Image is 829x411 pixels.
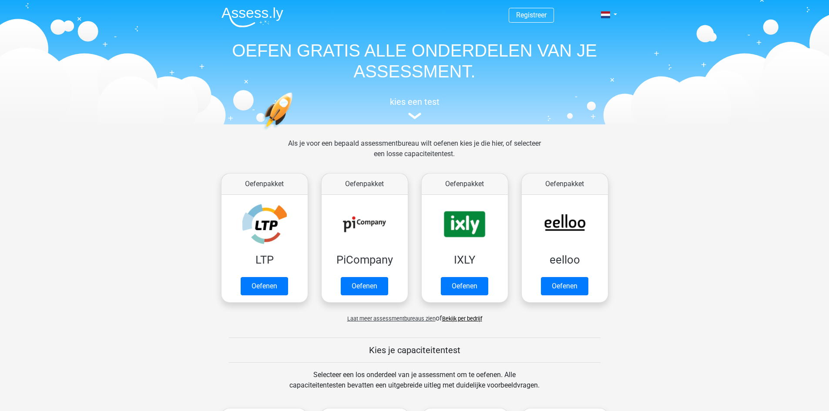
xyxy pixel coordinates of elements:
[408,113,421,119] img: assessment
[442,315,482,322] a: Bekijk per bedrijf
[541,277,588,295] a: Oefenen
[215,306,615,324] div: of
[347,315,436,322] span: Laat meer assessmentbureaus zien
[229,345,601,355] h5: Kies je capaciteitentest
[215,97,615,107] h5: kies een test
[262,92,326,171] img: oefenen
[441,277,488,295] a: Oefenen
[215,40,615,82] h1: OEFEN GRATIS ALLE ONDERDELEN VAN JE ASSESSMENT.
[516,11,547,19] a: Registreer
[281,370,548,401] div: Selecteer een los onderdeel van je assessment om te oefenen. Alle capaciteitentesten bevatten een...
[241,277,288,295] a: Oefenen
[281,138,548,170] div: Als je voor een bepaald assessmentbureau wilt oefenen kies je die hier, of selecteer een losse ca...
[341,277,388,295] a: Oefenen
[222,7,283,27] img: Assessly
[215,97,615,120] a: kies een test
